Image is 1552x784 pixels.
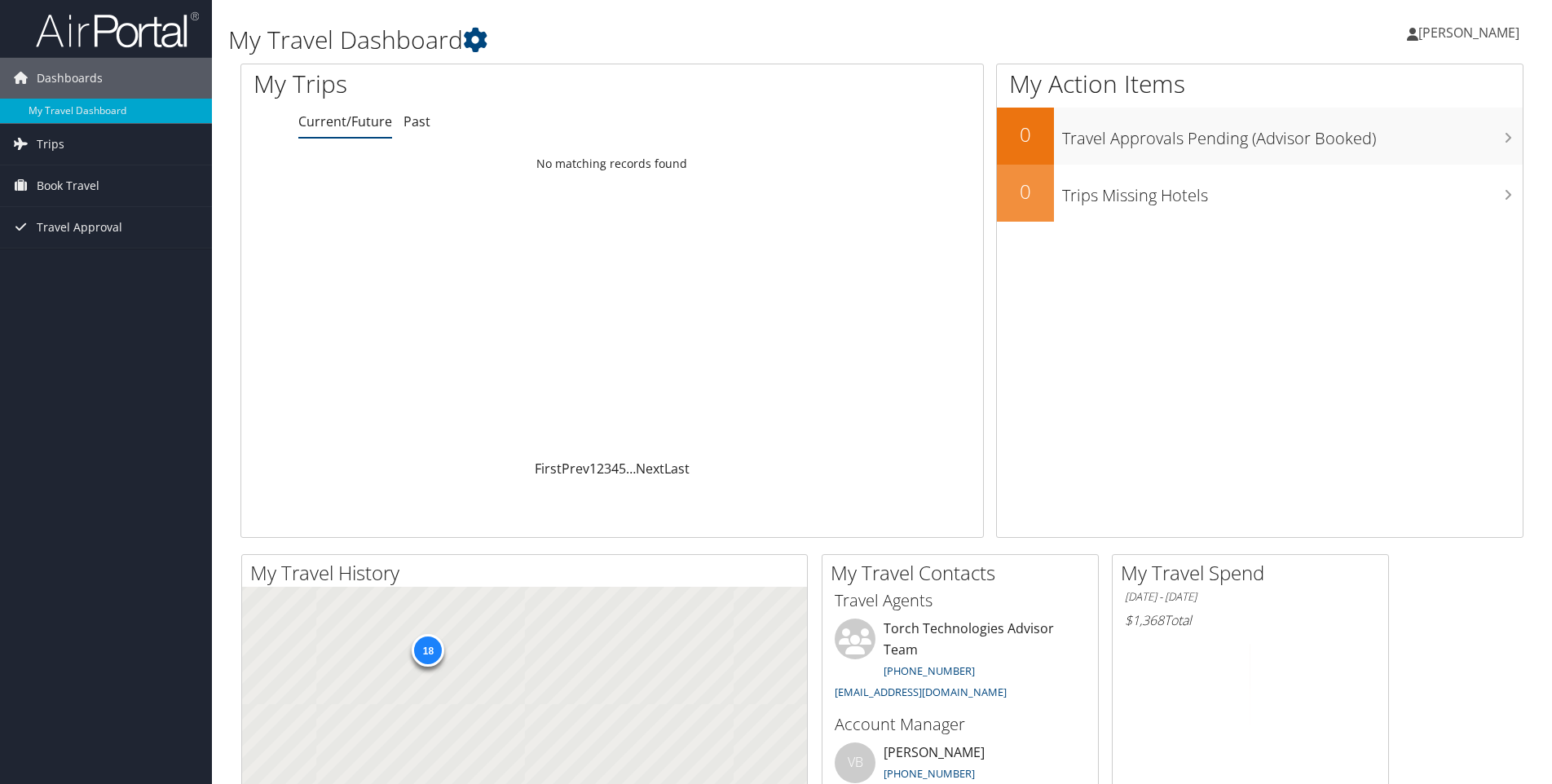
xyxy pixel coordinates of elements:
[884,766,975,781] a: [PHONE_NUMBER]
[827,619,1094,706] li: Torch Technologies Advisor Team
[884,663,975,678] a: [PHONE_NUMBER]
[997,67,1523,101] h1: My Action Items
[250,559,807,587] h2: My Travel History
[597,460,604,478] a: 2
[1062,176,1523,207] h3: Trips Missing Hotels
[997,165,1523,222] a: 0Trips Missing Hotels
[36,11,199,49] img: airportal-logo.png
[37,124,64,165] span: Trips
[1125,611,1164,629] span: $1,368
[241,149,983,178] td: No matching records found
[636,460,664,478] a: Next
[1125,611,1376,629] h6: Total
[1418,24,1519,42] span: [PERSON_NAME]
[1121,559,1388,587] h2: My Travel Spend
[37,165,99,206] span: Book Travel
[626,460,636,478] span: …
[1062,119,1523,150] h3: Travel Approvals Pending (Advisor Booked)
[997,121,1054,148] h2: 0
[403,112,430,130] a: Past
[37,207,122,248] span: Travel Approval
[1125,589,1376,605] h6: [DATE] - [DATE]
[997,178,1054,205] h2: 0
[835,589,1086,612] h3: Travel Agents
[562,460,589,478] a: Prev
[611,460,619,478] a: 4
[412,633,444,666] div: 18
[997,108,1523,165] a: 0Travel Approvals Pending (Advisor Booked)
[604,460,611,478] a: 3
[228,23,1100,57] h1: My Travel Dashboard
[831,559,1098,587] h2: My Travel Contacts
[298,112,392,130] a: Current/Future
[664,460,690,478] a: Last
[619,460,626,478] a: 5
[589,460,597,478] a: 1
[37,58,103,99] span: Dashboards
[835,685,1007,699] a: [EMAIL_ADDRESS][DOMAIN_NAME]
[254,67,662,101] h1: My Trips
[1407,8,1536,57] a: [PERSON_NAME]
[835,713,1086,736] h3: Account Manager
[835,742,875,783] div: VB
[535,460,562,478] a: First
